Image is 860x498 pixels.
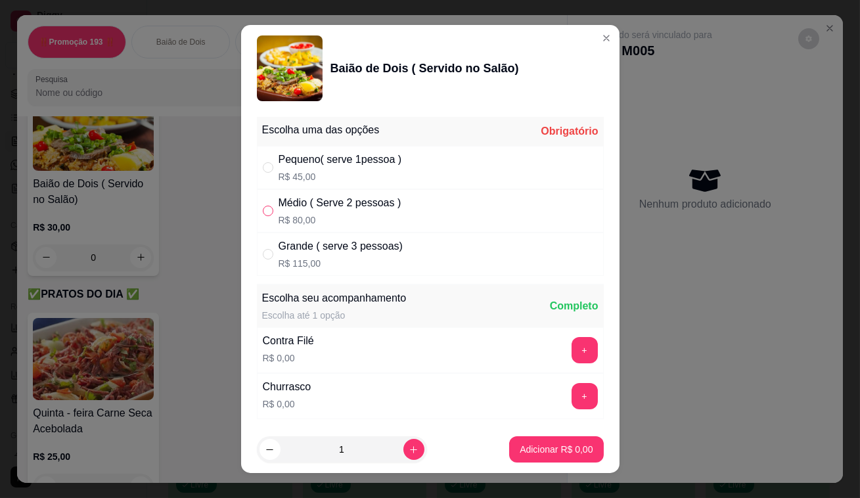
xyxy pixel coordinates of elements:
[257,35,323,101] img: product-image
[572,383,598,409] button: add
[403,439,424,460] button: increase-product-quantity
[262,290,407,306] div: Escolha seu acompanhamento
[279,170,402,183] p: R$ 45,00
[550,298,599,314] div: Completo
[541,124,598,139] div: Obrigatório
[279,257,403,270] p: R$ 115,00
[279,214,401,227] p: R$ 80,00
[263,379,311,395] div: Churrasco
[263,397,311,411] p: R$ 0,00
[572,337,598,363] button: add
[279,195,401,211] div: Médio ( Serve 2 pessoas )
[330,59,519,78] div: Baião de Dois ( Servido no Salão)
[262,122,380,138] div: Escolha uma das opções
[509,436,603,463] button: Adicionar R$ 0,00
[279,152,402,168] div: Pequeno( serve 1pessoa )
[596,28,617,49] button: Close
[279,238,403,254] div: Grande ( serve 3 pessoas)
[260,439,281,460] button: decrease-product-quantity
[263,351,314,365] p: R$ 0,00
[263,333,314,349] div: Contra Filé
[520,443,593,456] p: Adicionar R$ 0,00
[262,309,407,322] div: Escolha até 1 opção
